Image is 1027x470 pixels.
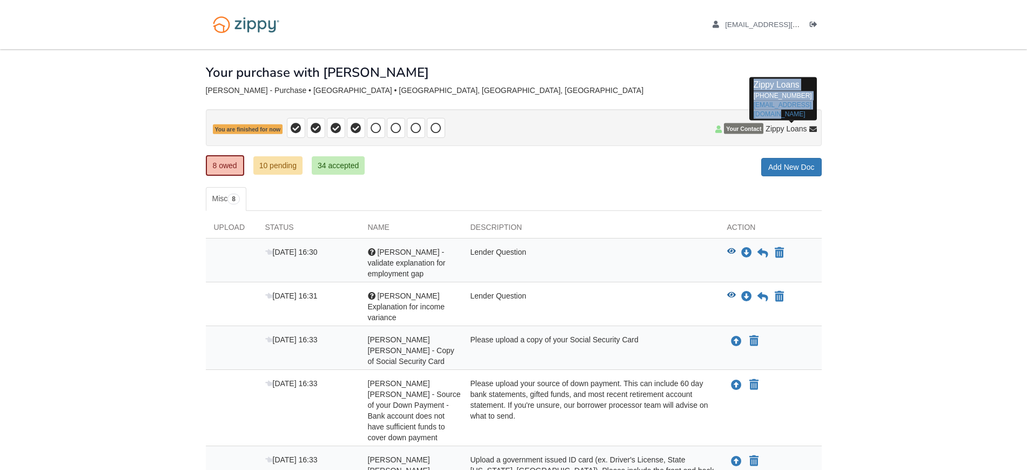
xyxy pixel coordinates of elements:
div: Upload [206,222,257,238]
button: Declare Fabiola Lopez Franco - Source of your Down Payment - Bank account does not have sufficien... [748,379,760,392]
a: Misc [206,187,246,211]
a: [EMAIL_ADDRESS][DOMAIN_NAME] [754,101,811,117]
span: You are finished for now [213,124,283,135]
div: Please upload your source of down payment. This can include 60 day bank statements, gifted funds,... [462,378,719,443]
span: fabylopez94@gmail.com [725,21,849,29]
span: [DATE] 16:30 [265,248,318,256]
button: Upload Fabiola Lopez Franco - Source of your Down Payment - Bank account does not have sufficient... [730,378,743,392]
span: [DATE] 16:33 [265,379,318,388]
a: 8 owed [206,155,244,176]
div: Lender Question [462,290,719,323]
button: Declare Fabiola - validate explanation for employment gap not applicable [774,247,785,260]
span: [PERSON_NAME] [PERSON_NAME] - Copy of Social Security Card [368,335,454,366]
div: Action [719,222,822,238]
span: Zippy Loans [766,123,807,134]
div: Status [257,222,360,238]
button: Declare Fabiola Explanation for income variance not applicable [774,290,785,303]
button: View Fabiola - validate explanation for employment gap [727,248,736,259]
p: [PHONE_NUMBER] [754,79,813,119]
span: [PERSON_NAME] Explanation for income variance [368,292,445,322]
span: Your Contact [724,123,763,134]
a: Log out [810,21,822,31]
div: Please upload a copy of your Social Security Card [462,334,719,367]
button: Declare Fabiola Lopez Franco - Copy of Social Security Card not applicable [748,335,760,348]
a: Download Fabiola - validate explanation for employment gap [741,249,752,257]
span: [PERSON_NAME] [PERSON_NAME] - Source of your Down Payment - Bank account does not have sufficient... [368,379,461,442]
div: Description [462,222,719,238]
a: edit profile [713,21,849,31]
div: [PERSON_NAME] - Purchase • [GEOGRAPHIC_DATA] • [GEOGRAPHIC_DATA], [GEOGRAPHIC_DATA], [GEOGRAPHIC_... [206,86,822,95]
button: Upload Fabiola Lopez Franco - Copy of Social Security Card [730,334,743,348]
div: Lender Question [462,247,719,279]
span: [DATE] 16:33 [265,455,318,464]
img: Logo [206,11,286,38]
a: 34 accepted [312,156,365,175]
a: 10 pending [253,156,303,175]
a: Add New Doc [761,158,822,176]
button: Declare Fabiola Lopez Franco - Valid, unexpired government issued ID not applicable [748,455,760,468]
span: Zippy Loans [754,80,800,89]
a: Download Fabiola Explanation for income variance [741,293,752,301]
button: Upload Fabiola Lopez Franco - Valid, unexpired government issued ID [730,454,743,468]
h1: Your purchase with [PERSON_NAME] [206,65,429,80]
span: [PERSON_NAME] - validate explanation for employment gap [368,248,446,278]
div: Name [360,222,462,238]
span: 8 [227,194,240,204]
span: [DATE] 16:31 [265,292,318,300]
button: View Fabiola Explanation for income variance [727,292,736,302]
span: [DATE] 16:33 [265,335,318,344]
